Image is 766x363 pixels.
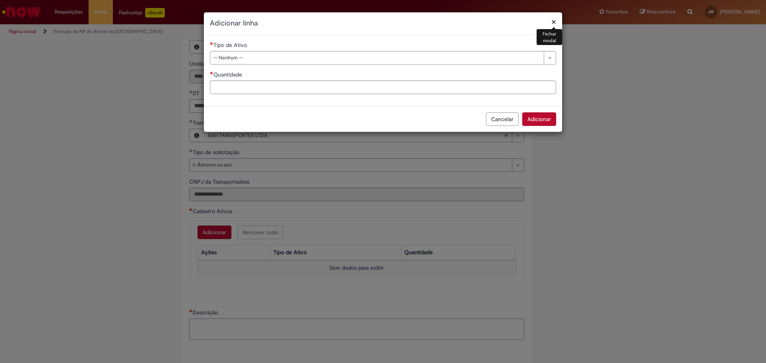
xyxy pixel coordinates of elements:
[551,18,556,26] button: Fechar modal
[213,71,244,78] span: Quantidade
[210,18,556,29] h2: Adicionar linha
[486,112,519,126] button: Cancelar
[213,51,540,64] span: -- Nenhum --
[213,41,249,49] span: Tipo de Ativo
[210,42,213,45] span: Necessários
[522,112,556,126] button: Adicionar
[210,80,556,94] input: Quantidade
[210,71,213,75] span: Necessários
[537,29,562,45] div: Fechar modal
